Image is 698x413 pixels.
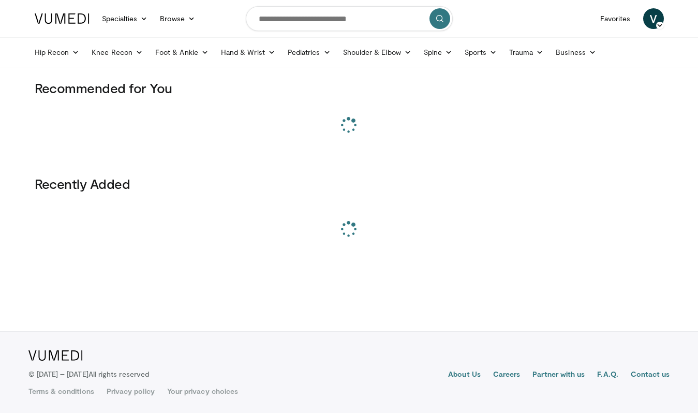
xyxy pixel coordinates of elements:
a: V [643,8,664,29]
a: Contact us [631,369,670,381]
h3: Recommended for You [35,80,664,96]
a: Trauma [503,42,550,63]
h3: Recently Added [35,175,664,192]
input: Search topics, interventions [246,6,453,31]
a: Terms & conditions [28,386,94,396]
span: All rights reserved [88,370,149,378]
a: Sports [458,42,503,63]
a: Browse [154,8,201,29]
a: Your privacy choices [167,386,238,396]
a: Foot & Ankle [149,42,215,63]
a: Hand & Wrist [215,42,281,63]
a: Careers [493,369,521,381]
img: VuMedi Logo [35,13,90,24]
a: Spine [418,42,458,63]
a: Hip Recon [28,42,86,63]
a: Specialties [96,8,154,29]
a: Business [550,42,602,63]
a: F.A.Q. [597,369,618,381]
a: Privacy policy [107,386,155,396]
a: Pediatrics [281,42,337,63]
a: About Us [448,369,481,381]
a: Knee Recon [85,42,149,63]
a: Shoulder & Elbow [337,42,418,63]
a: Partner with us [532,369,585,381]
a: Favorites [594,8,637,29]
p: © [DATE] – [DATE] [28,369,150,379]
img: VuMedi Logo [28,350,83,361]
